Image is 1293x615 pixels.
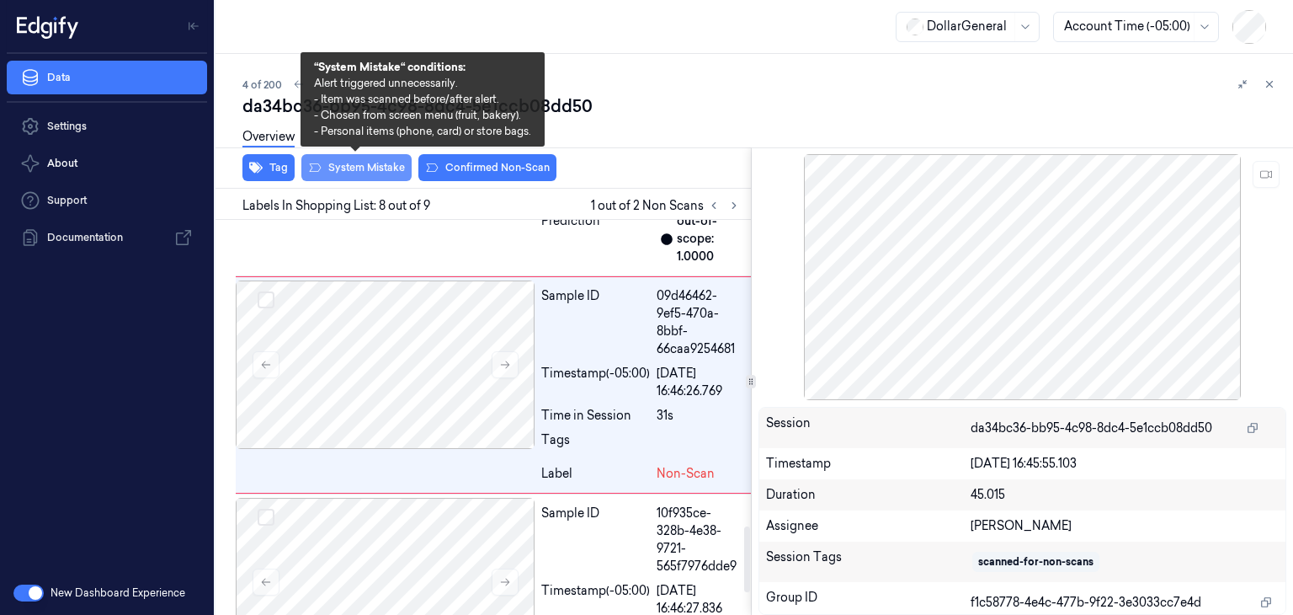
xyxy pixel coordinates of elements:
[541,431,650,458] div: Tags
[766,486,971,504] div: Duration
[7,184,207,217] a: Support
[7,221,207,254] a: Documentation
[766,414,971,441] div: Session
[242,154,295,181] button: Tag
[541,365,650,400] div: Timestamp (-05:00)
[657,287,744,358] div: 09d46462-9ef5-470a-8bbf-66caa9254681
[766,455,971,473] div: Timestamp
[242,78,282,92] span: 4 of 200
[258,509,274,526] button: Select row
[541,465,650,483] div: Label
[7,110,207,143] a: Settings
[971,517,1279,535] div: [PERSON_NAME]
[657,407,744,425] div: 31s
[541,505,650,575] div: Sample ID
[242,197,430,215] span: Labels In Shopping List: 8 out of 9
[971,486,1279,504] div: 45.015
[180,13,207,40] button: Toggle Navigation
[971,455,1279,473] div: [DATE] 16:45:55.103
[242,94,1280,118] div: da34bc36-bb95-4c98-8dc4-5e1ccb08dd50
[657,465,715,483] span: Non-Scan
[7,61,207,94] a: Data
[657,365,744,400] div: [DATE] 16:46:26.769
[971,420,1212,437] span: da34bc36-bb95-4c98-8dc4-5e1ccb08dd50
[541,287,650,358] div: Sample ID
[978,554,1093,570] div: scanned-for-non-scans
[657,505,744,575] div: 10f935ce-328b-4e38-9721-565f7976dde9
[7,147,207,180] button: About
[418,154,556,181] button: Confirmed Non-Scan
[971,594,1201,612] span: f1c58778-4e4c-477b-9f22-3e3033cc7e4d
[766,517,971,535] div: Assignee
[242,128,295,147] a: Overview
[591,195,744,216] span: 1 out of 2 Non Scans
[301,154,412,181] button: System Mistake
[541,212,650,265] div: Prediction
[766,548,971,575] div: Session Tags
[541,407,650,425] div: Time in Session
[258,291,274,308] button: Select row
[677,212,744,265] div: out-of-scope: 1.0000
